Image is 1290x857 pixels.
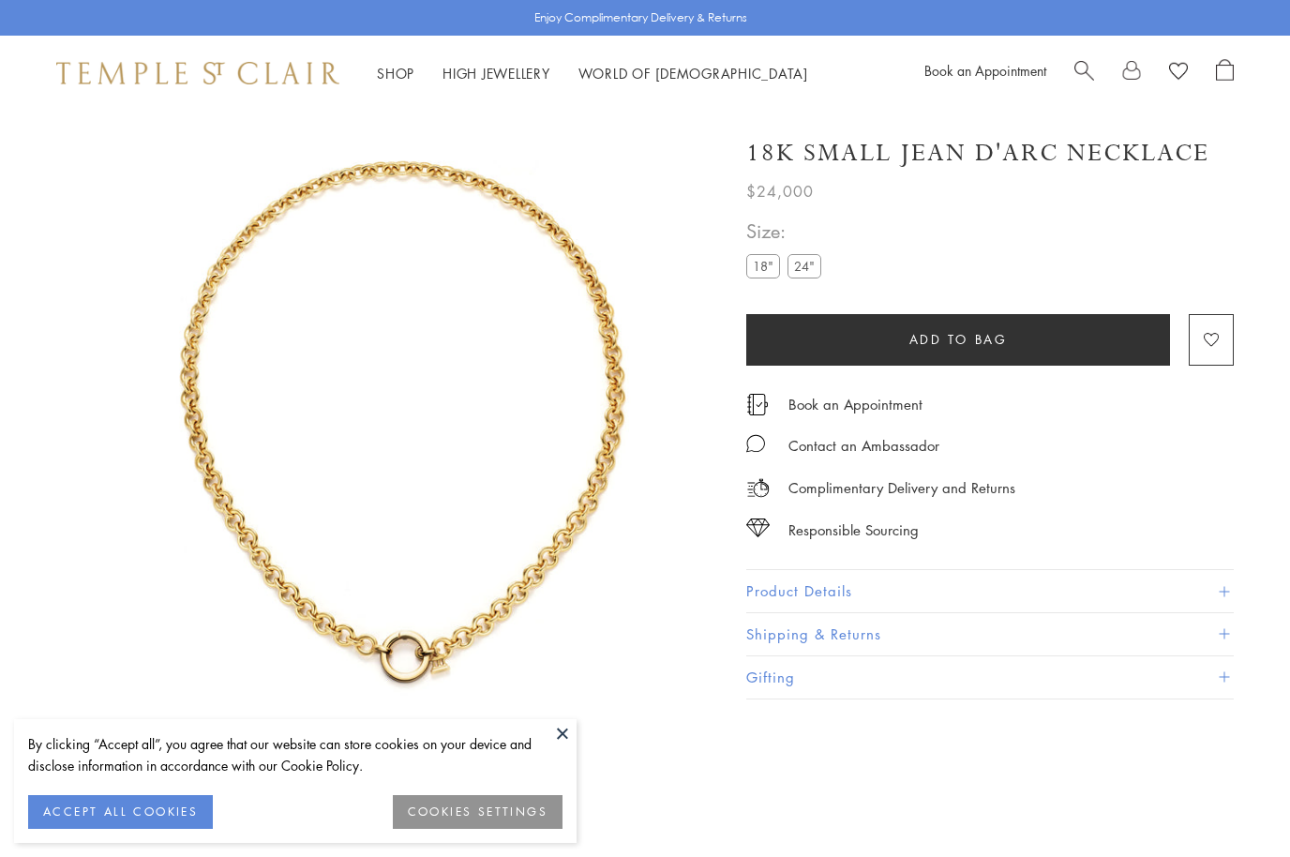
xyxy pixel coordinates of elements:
[1216,59,1234,87] a: Open Shopping Bag
[746,476,770,500] img: icon_delivery.svg
[746,656,1234,699] button: Gifting
[746,314,1170,366] button: Add to bag
[788,476,1015,500] p: Complimentary Delivery and Returns
[1169,59,1188,87] a: View Wishlist
[1074,59,1094,87] a: Search
[909,329,1008,350] span: Add to bag
[746,254,780,278] label: 18"
[746,570,1234,612] button: Product Details
[788,434,939,458] div: Contact an Ambassador
[1196,769,1271,838] iframe: Gorgias live chat messenger
[788,519,919,542] div: Responsible Sourcing
[746,179,814,203] span: $24,000
[746,434,765,453] img: MessageIcon-01_2.svg
[924,61,1046,80] a: Book an Appointment
[788,394,922,414] a: Book an Appointment
[787,254,821,278] label: 24"
[393,795,562,829] button: COOKIES SETTINGS
[442,64,550,83] a: High JewelleryHigh Jewellery
[746,613,1234,655] button: Shipping & Returns
[377,64,414,83] a: ShopShop
[94,111,718,735] img: N78802-R7ARC18
[56,62,339,84] img: Temple St. Clair
[377,62,808,85] nav: Main navigation
[746,394,769,415] img: icon_appointment.svg
[746,137,1209,170] h1: 18K Small Jean d'Arc Necklace
[28,795,213,829] button: ACCEPT ALL COOKIES
[578,64,808,83] a: World of [DEMOGRAPHIC_DATA]World of [DEMOGRAPHIC_DATA]
[746,519,770,537] img: icon_sourcing.svg
[746,216,829,247] span: Size:
[28,733,562,776] div: By clicking “Accept all”, you agree that our website can store cookies on your device and disclos...
[534,8,747,27] p: Enjoy Complimentary Delivery & Returns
